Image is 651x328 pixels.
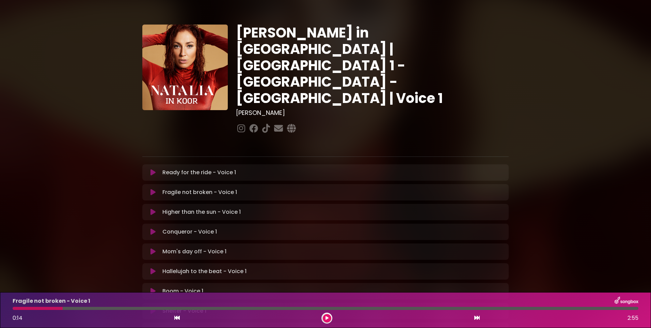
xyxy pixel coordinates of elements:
p: Boom - Voice 1 [162,287,203,295]
p: Fragile not broken - Voice 1 [162,188,237,196]
p: Hallelujah to the beat - Voice 1 [162,267,247,275]
p: Ready for the ride - Voice 1 [162,168,236,177]
p: Higher than the sun - Voice 1 [162,208,241,216]
p: Mom's day off - Voice 1 [162,248,226,256]
img: YTVS25JmS9CLUqXqkEhs [142,25,228,110]
p: Conqueror - Voice 1 [162,228,217,236]
h3: [PERSON_NAME] [236,109,509,117]
span: 0:14 [13,314,22,322]
p: Fragile not broken - Voice 1 [13,297,90,305]
span: 2:55 [628,314,638,322]
h1: [PERSON_NAME] in [GEOGRAPHIC_DATA] | [GEOGRAPHIC_DATA] 1 - [GEOGRAPHIC_DATA] - [GEOGRAPHIC_DATA] ... [236,25,509,106]
img: songbox-logo-white.png [615,297,638,305]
